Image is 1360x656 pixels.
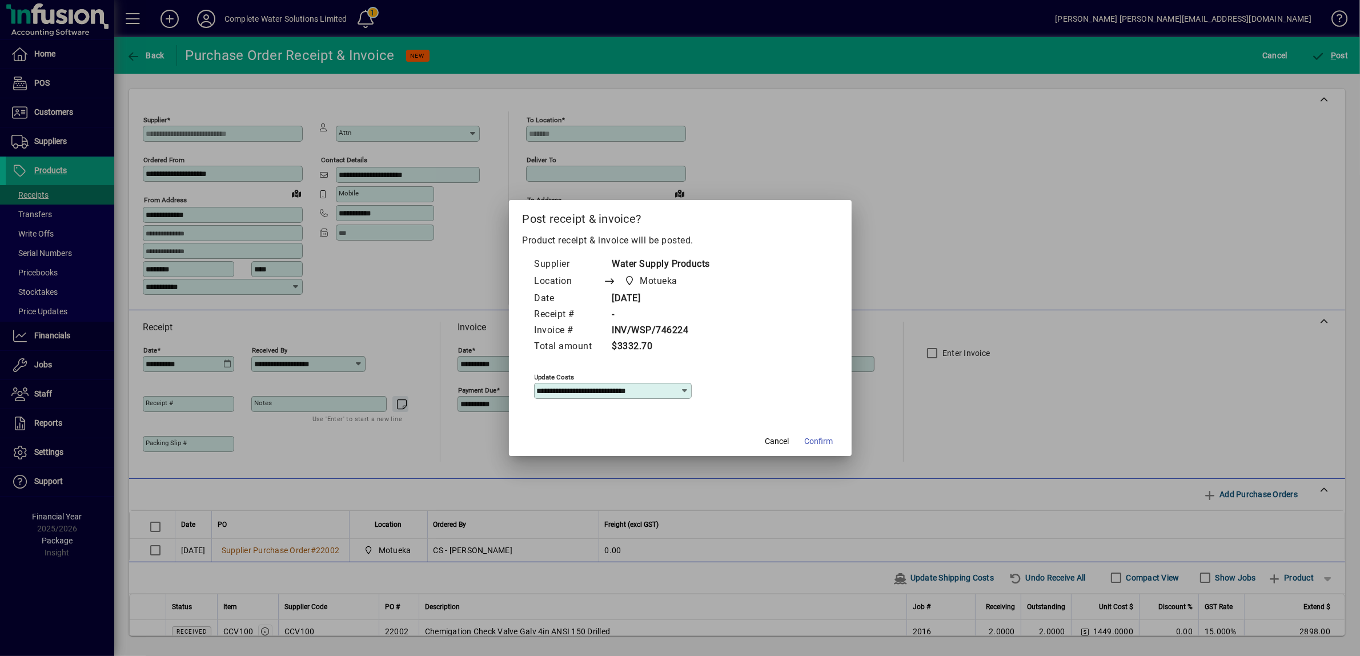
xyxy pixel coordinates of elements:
[534,291,604,307] td: Date
[800,431,838,451] button: Confirm
[604,307,711,323] td: -
[604,323,711,339] td: INV/WSP/746224
[534,323,604,339] td: Invoice #
[604,257,711,273] td: Water Supply Products
[805,435,833,447] span: Confirm
[604,339,711,355] td: $3332.70
[534,307,604,323] td: Receipt #
[621,273,683,289] span: Motueka
[534,339,604,355] td: Total amount
[765,435,789,447] span: Cancel
[509,200,852,233] h2: Post receipt & invoice?
[604,291,711,307] td: [DATE]
[523,234,838,247] p: Product receipt & invoice will be posted.
[535,373,575,381] mat-label: Update costs
[759,431,796,451] button: Cancel
[534,257,604,273] td: Supplier
[534,273,604,291] td: Location
[640,274,678,288] span: Motueka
